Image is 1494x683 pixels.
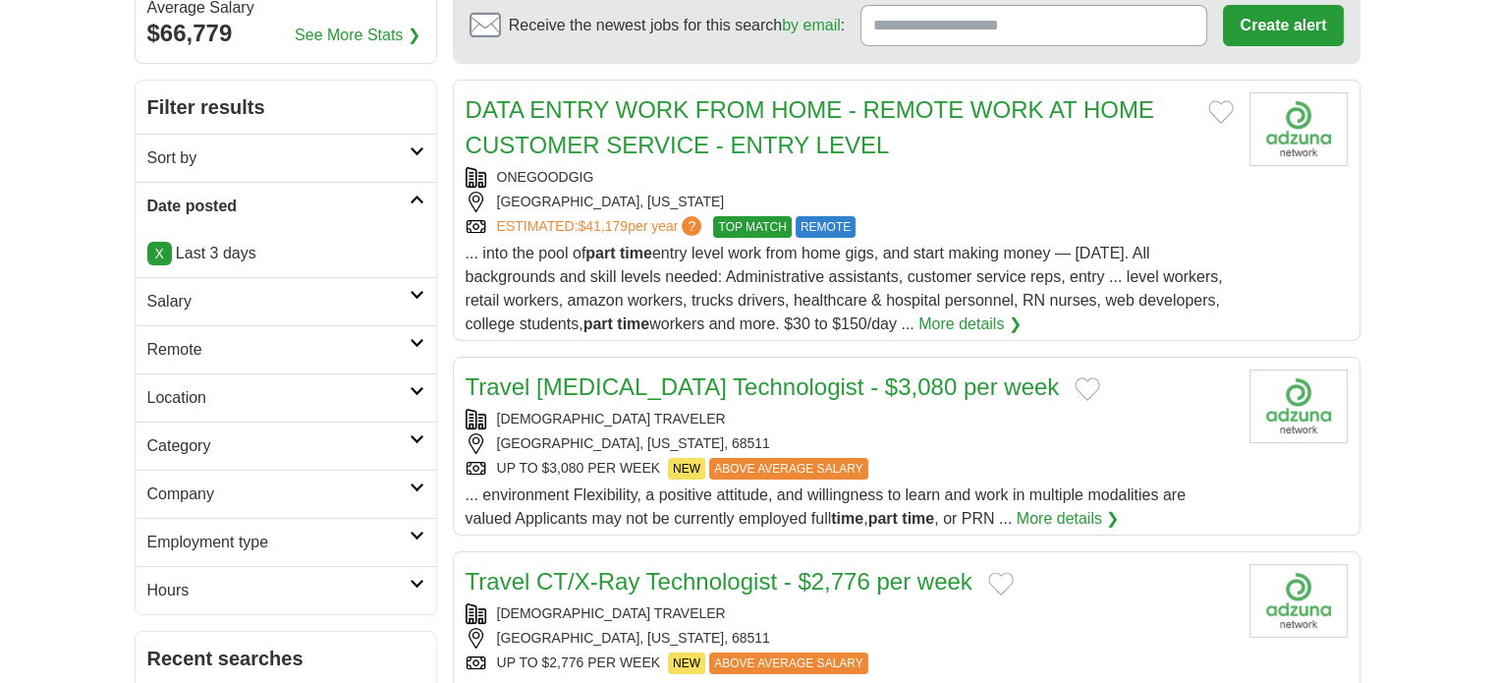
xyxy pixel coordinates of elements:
h2: Remote [147,338,410,362]
a: DATA ENTRY WORK FROM HOME - REMOTE WORK AT HOME CUSTOMER SERVICE - ENTRY LEVEL [466,96,1154,158]
a: See More Stats ❯ [295,24,420,47]
a: Salary [136,277,436,325]
span: ? [682,216,701,236]
h2: Category [147,434,410,458]
a: More details ❯ [918,313,1022,336]
div: [GEOGRAPHIC_DATA], [US_STATE], 68511 [466,628,1234,649]
button: Create alert [1223,5,1343,46]
div: $66,779 [147,16,424,51]
div: UP TO $2,776 PER WEEK [466,653,1234,674]
h2: Hours [147,579,410,602]
div: UP TO $3,080 PER WEEK [466,458,1234,480]
img: Company logo [1249,92,1348,166]
a: Sort by [136,134,436,182]
a: Date posted [136,182,436,230]
div: ONEGOODGIG [466,167,1234,188]
span: TOP MATCH [713,216,791,238]
strong: part [585,245,615,261]
span: NEW [668,458,705,480]
a: Location [136,373,436,422]
a: Hours [136,566,436,614]
h2: Filter results [136,81,436,134]
span: REMOTE [796,216,856,238]
span: Receive the newest jobs for this search : [509,14,845,37]
h2: Location [147,386,410,410]
h2: Recent searches [147,644,424,673]
h2: Sort by [147,146,410,170]
div: [GEOGRAPHIC_DATA], [US_STATE] [466,192,1234,212]
a: Category [136,422,436,470]
strong: time [902,510,934,527]
button: Add to favorite jobs [988,572,1014,596]
button: Add to favorite jobs [1208,100,1234,124]
strong: part [583,315,613,332]
a: Travel [MEDICAL_DATA] Technologist - $3,080 per week [466,373,1060,400]
p: Last 3 days [147,242,424,265]
h2: Salary [147,290,410,313]
span: ABOVE AVERAGE SALARY [709,458,868,480]
h2: Employment type [147,531,410,554]
span: ABOVE AVERAGE SALARY [709,653,868,674]
strong: time [831,510,863,527]
div: [DEMOGRAPHIC_DATA] TRAVELER [466,409,1234,429]
div: [DEMOGRAPHIC_DATA] TRAVELER [466,603,1234,624]
img: Company logo [1249,564,1348,638]
a: Employment type [136,518,436,566]
strong: time [620,245,652,261]
strong: time [617,315,649,332]
span: NEW [668,653,705,674]
h2: Company [147,483,410,506]
a: X [147,242,172,265]
span: ... into the pool of entry level work from home gigs, and start making money — [DATE]. All backgr... [466,245,1223,332]
a: by email [782,17,841,33]
a: Company [136,470,436,518]
button: Add to favorite jobs [1075,377,1100,401]
span: ... environment Flexibility, a positive attitude, and willingness to learn and work in multiple m... [466,486,1186,527]
strong: part [868,510,898,527]
h2: Date posted [147,195,410,218]
img: Company logo [1249,370,1348,443]
div: [GEOGRAPHIC_DATA], [US_STATE], 68511 [466,433,1234,454]
a: ESTIMATED:$41,179per year? [497,216,706,238]
a: Remote [136,325,436,373]
a: More details ❯ [1017,507,1120,531]
span: $41,179 [578,218,628,234]
a: Travel CT/X-Ray Technologist - $2,776 per week [466,568,972,595]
